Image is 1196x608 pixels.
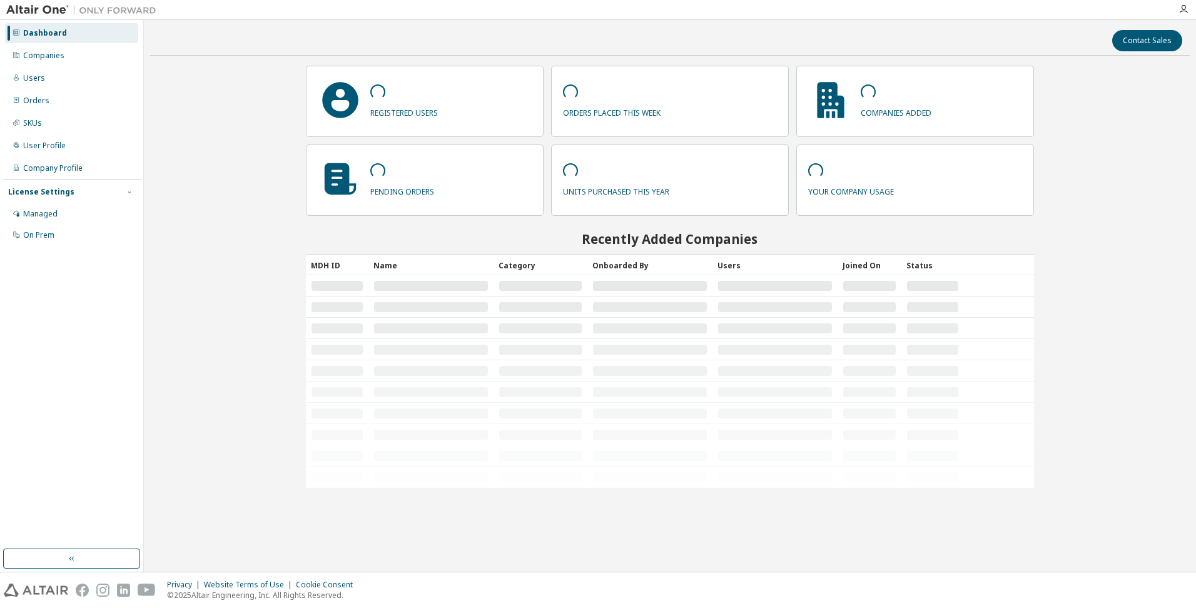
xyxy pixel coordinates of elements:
[370,104,438,118] p: registered users
[23,51,64,61] div: Companies
[563,104,661,118] p: orders placed this week
[370,183,434,197] p: pending orders
[311,255,363,275] div: MDH ID
[4,584,68,597] img: altair_logo.svg
[717,255,833,275] div: Users
[23,163,83,173] div: Company Profile
[117,584,130,597] img: linkedin.svg
[23,230,54,240] div: On Prem
[23,141,66,151] div: User Profile
[23,73,45,83] div: Users
[23,96,49,106] div: Orders
[167,580,204,590] div: Privacy
[906,255,959,275] div: Status
[138,584,156,597] img: youtube.svg
[23,118,42,128] div: SKUs
[23,209,58,219] div: Managed
[296,580,360,590] div: Cookie Consent
[1112,30,1182,51] button: Contact Sales
[96,584,109,597] img: instagram.svg
[499,255,582,275] div: Category
[306,231,1033,247] h2: Recently Added Companies
[843,255,896,275] div: Joined On
[167,590,360,600] p: © 2025 Altair Engineering, Inc. All Rights Reserved.
[76,584,89,597] img: facebook.svg
[592,255,707,275] div: Onboarded By
[808,183,894,197] p: your company usage
[861,104,931,118] p: companies added
[373,255,489,275] div: Name
[23,28,67,38] div: Dashboard
[6,4,163,16] img: Altair One
[563,183,669,197] p: units purchased this year
[8,187,74,197] div: License Settings
[204,580,296,590] div: Website Terms of Use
